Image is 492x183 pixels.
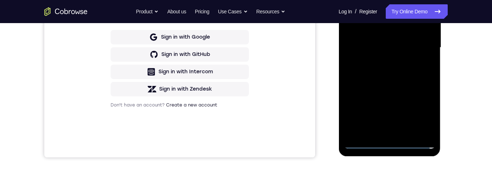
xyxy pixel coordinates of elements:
[256,4,286,19] button: Resources
[71,69,200,76] input: Enter your email
[355,7,356,16] span: /
[339,4,352,19] a: Log In
[386,4,448,19] a: Try Online Demo
[66,49,205,60] h1: Sign in to your account
[44,7,88,16] a: Go to the home page
[117,135,166,143] div: Sign in with GitHub
[66,114,205,129] button: Sign in with Google
[114,153,169,160] div: Sign in with Intercom
[132,103,139,109] p: or
[66,166,205,181] button: Sign in with Zendesk
[66,149,205,164] button: Sign in with Intercom
[218,4,247,19] button: Use Cases
[167,4,186,19] a: About us
[66,83,205,97] button: Sign in
[136,4,159,19] button: Product
[195,4,209,19] a: Pricing
[359,4,377,19] a: Register
[117,118,166,125] div: Sign in with Google
[66,132,205,146] button: Sign in with GitHub
[115,170,168,177] div: Sign in with Zendesk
